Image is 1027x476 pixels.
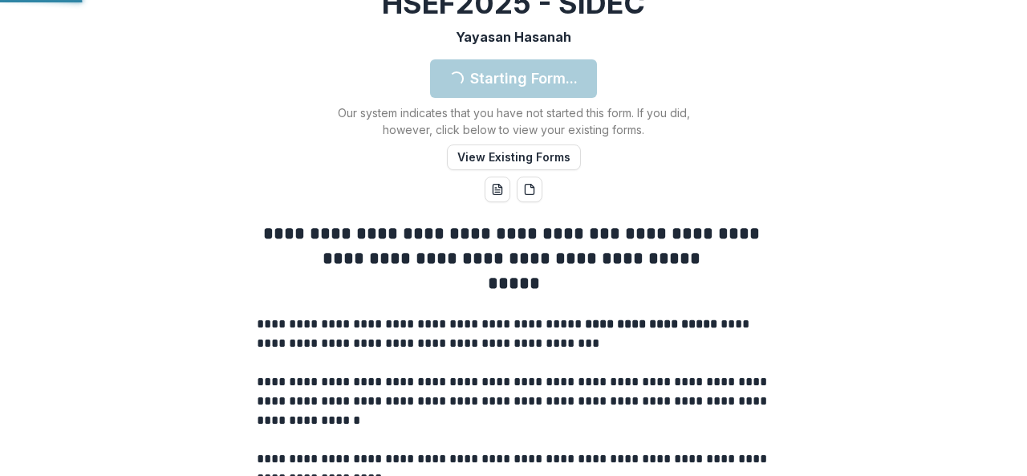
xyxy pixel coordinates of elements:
[313,104,714,138] p: Our system indicates that you have not started this form. If you did, however, click below to vie...
[430,59,597,98] button: Starting Form...
[456,27,571,47] p: Yayasan Hasanah
[447,144,581,170] button: View Existing Forms
[485,177,510,202] button: word-download
[517,177,542,202] button: pdf-download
